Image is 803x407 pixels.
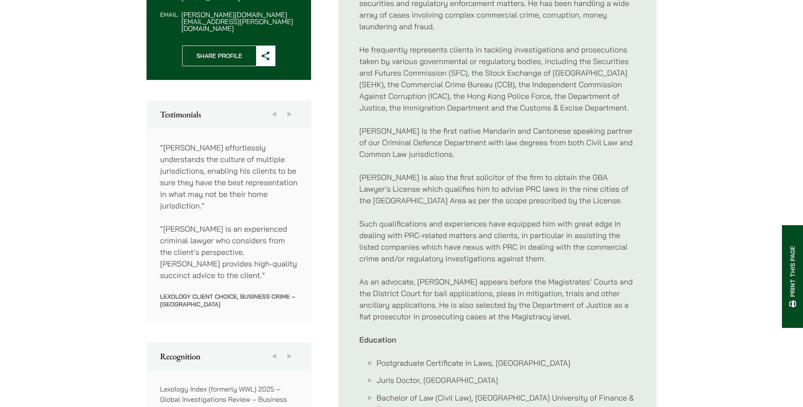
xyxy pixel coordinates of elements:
[183,46,256,66] span: Share Profile
[160,142,298,211] p: “[PERSON_NAME] effortlessly understands the culture of multiple jurisdictions, enabling his clien...
[359,335,396,345] strong: Education
[182,46,275,66] button: Share Profile
[359,44,636,113] p: He frequently represents clients in tackling investigations and prosecutions taken by various gov...
[160,11,178,32] dt: Email
[359,218,636,264] p: Such qualifications and experiences have equipped him with great edge in dealing with PRC-related...
[376,357,636,369] li: Postgraduate Certificate in Laws, [GEOGRAPHIC_DATA]
[376,374,636,386] li: Juris Doctor, [GEOGRAPHIC_DATA]
[266,343,282,370] button: Previous
[359,125,636,160] p: [PERSON_NAME] is the first native Mandarin and Cantonese speaking partner of our Criminal Defence...
[282,101,297,128] button: Next
[160,293,298,308] p: Lexology Client Choice, Business Crime – [GEOGRAPHIC_DATA]
[160,109,298,119] h2: Testimonials
[160,223,298,281] p: “[PERSON_NAME] is an experienced criminal lawyer who considers from the client’s perspective. [PE...
[282,343,297,370] button: Next
[359,276,636,322] p: As an advocate, [PERSON_NAME] appears before the Magistrates’ Courts and the District Court for b...
[266,101,282,128] button: Previous
[181,11,297,32] dd: [PERSON_NAME][DOMAIN_NAME][EMAIL_ADDRESS][PERSON_NAME][DOMAIN_NAME]
[160,351,298,361] h2: Recognition
[359,171,636,206] p: [PERSON_NAME] is also the first solicitor of the firm to obtain the GBA Lawyer’s License which qu...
